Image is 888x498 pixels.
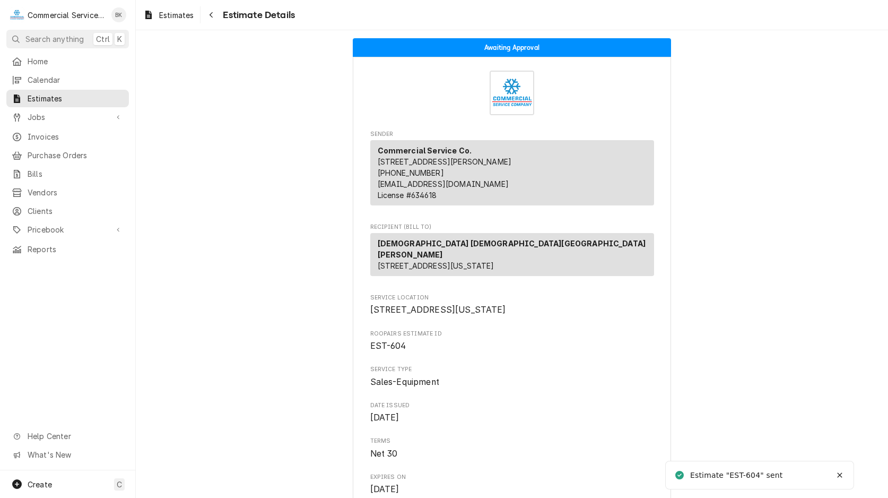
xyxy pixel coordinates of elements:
[490,71,534,115] img: Logo
[28,150,124,161] span: Purchase Orders
[370,304,654,316] span: Service Location
[28,111,108,123] span: Jobs
[28,74,124,85] span: Calendar
[370,448,654,460] span: Terms
[6,184,129,201] a: Vendors
[6,71,129,89] a: Calendar
[117,33,122,45] span: K
[28,56,124,67] span: Home
[370,140,654,210] div: Sender
[203,6,220,23] button: Navigate back
[6,30,129,48] button: Search anythingCtrlK
[370,483,654,496] span: Expires On
[370,233,654,276] div: Recipient (Bill To)
[6,221,129,238] a: Go to Pricebook
[370,294,654,316] div: Service Location
[370,484,399,494] span: [DATE]
[111,7,126,22] div: BK
[370,437,654,460] div: Terms
[378,157,512,166] span: [STREET_ADDRESS][PERSON_NAME]
[370,437,654,445] span: Terms
[378,146,472,155] strong: Commercial Service Co.
[220,8,295,22] span: Estimate Details
[370,365,654,374] span: Service Type
[370,330,654,353] div: Roopairs Estimate ID
[6,147,129,164] a: Purchase Orders
[10,7,24,22] div: Commercial Service Co.'s Avatar
[378,179,509,188] a: [EMAIL_ADDRESS][DOMAIN_NAME]
[6,165,129,183] a: Bills
[370,130,654,139] span: Sender
[690,470,782,481] div: Estimate "EST-604" sent
[28,10,106,21] div: Commercial Service Co.
[28,244,124,255] span: Reports
[6,108,129,126] a: Go to Jobs
[28,480,52,489] span: Create
[370,377,439,387] span: Sales-Equipment
[370,473,654,496] div: Expires On
[378,261,494,270] span: [STREET_ADDRESS][US_STATE]
[370,305,506,315] span: [STREET_ADDRESS][US_STATE]
[25,33,84,45] span: Search anything
[370,294,654,302] span: Service Location
[370,449,398,459] span: Net 30
[28,131,124,142] span: Invoices
[10,7,24,22] div: C
[159,10,194,21] span: Estimates
[484,44,539,51] span: Awaiting Approval
[370,130,654,210] div: Estimate Sender
[370,365,654,388] div: Service Type
[370,376,654,389] span: Service Type
[28,93,124,104] span: Estimates
[28,449,123,460] span: What's New
[6,427,129,445] a: Go to Help Center
[6,241,129,258] a: Reports
[370,340,654,353] span: Roopairs Estimate ID
[28,168,124,179] span: Bills
[6,53,129,70] a: Home
[370,413,399,423] span: [DATE]
[117,479,122,490] span: C
[28,205,124,217] span: Clients
[370,341,406,351] span: EST-604
[28,224,108,235] span: Pricebook
[28,431,123,442] span: Help Center
[6,128,129,145] a: Invoices
[6,446,129,463] a: Go to What's New
[370,140,654,205] div: Sender
[378,239,646,259] strong: [DEMOGRAPHIC_DATA] [DEMOGRAPHIC_DATA][GEOGRAPHIC_DATA][PERSON_NAME]
[370,223,654,231] span: Recipient (Bill To)
[370,330,654,338] span: Roopairs Estimate ID
[370,473,654,482] span: Expires On
[6,90,129,107] a: Estimates
[111,7,126,22] div: Brian Key's Avatar
[28,187,124,198] span: Vendors
[378,191,437,200] span: License # 634618
[370,401,654,424] div: Date Issued
[96,33,110,45] span: Ctrl
[6,202,129,220] a: Clients
[370,401,654,410] span: Date Issued
[378,168,444,177] a: [PHONE_NUMBER]
[139,6,198,24] a: Estimates
[370,233,654,280] div: Recipient (Bill To)
[353,38,671,57] div: Status
[370,223,654,281] div: Estimate Recipient
[370,411,654,424] span: Date Issued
